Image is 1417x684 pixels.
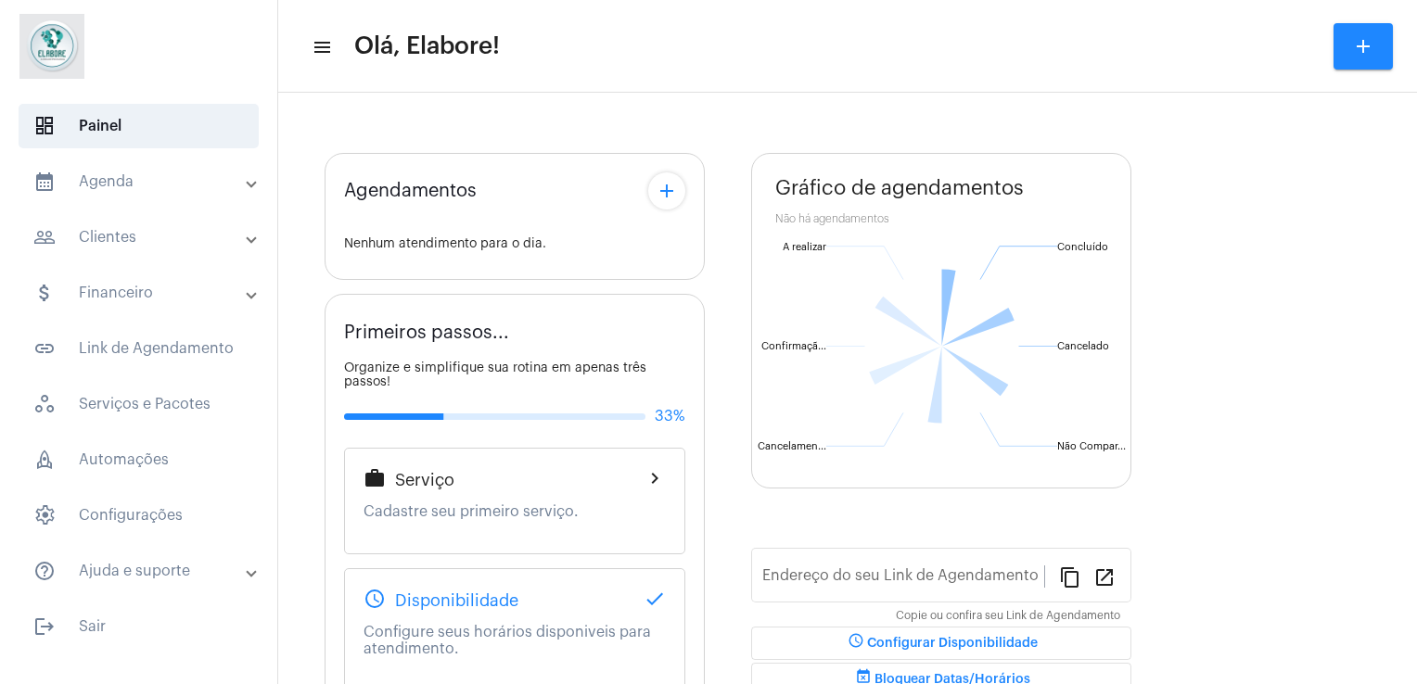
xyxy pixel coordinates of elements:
span: Serviços e Pacotes [19,382,259,426]
mat-icon: content_copy [1059,565,1081,588]
span: Configurar Disponibilidade [845,637,1038,650]
mat-icon: schedule [364,588,386,610]
p: Configure seus horários disponiveis para atendimento. [364,624,666,657]
span: Olá, Elabore! [354,32,500,61]
span: Link de Agendamento [19,326,259,371]
mat-icon: open_in_new [1093,565,1116,588]
mat-panel-title: Clientes [33,226,248,248]
mat-icon: sidenav icon [33,560,56,582]
mat-icon: sidenav icon [312,36,330,58]
text: A realizar [783,242,826,252]
span: sidenav icon [33,393,56,415]
input: Link [762,571,1044,588]
span: Disponibilidade [395,591,518,610]
span: Gráfico de agendamentos [775,177,1024,199]
span: sidenav icon [33,115,56,137]
p: Cadastre seu primeiro serviço. [364,503,666,520]
span: Automações [19,437,259,482]
mat-icon: sidenav icon [33,282,56,304]
text: Cancelado [1057,341,1109,351]
text: Cancelamen... [758,441,826,451]
span: Sair [19,604,259,649]
span: Configurações [19,493,259,538]
mat-hint: Copie ou confira seu Link de Agendamento [896,610,1120,623]
div: Nenhum atendimento para o dia. [344,237,685,251]
span: Organize e simplifique sua rotina em apenas três passos! [344,361,646,388]
mat-icon: add [1352,35,1374,57]
text: Não Compar... [1057,441,1126,451]
button: Configurar Disponibilidade [751,627,1131,660]
mat-icon: done [644,588,666,610]
img: 4c6856f8-84c7-1050-da6c-cc5081a5dbaf.jpg [15,9,89,83]
mat-icon: sidenav icon [33,171,56,193]
span: 33% [655,408,685,424]
mat-icon: sidenav icon [33,615,56,638]
span: Serviço [395,471,454,489]
text: Confirmaçã... [761,341,826,352]
mat-icon: schedule [845,632,867,654]
text: Concluído [1057,242,1108,252]
mat-icon: sidenav icon [33,337,56,360]
mat-expansion-panel-header: sidenav iconFinanceiro [11,271,277,315]
span: sidenav icon [33,449,56,471]
mat-icon: add [656,180,678,202]
mat-icon: sidenav icon [33,226,56,248]
mat-icon: chevron_right [644,467,666,489]
mat-expansion-panel-header: sidenav iconAgenda [11,159,277,204]
mat-panel-title: Financeiro [33,282,248,304]
mat-expansion-panel-header: sidenav iconClientes [11,215,277,260]
mat-icon: work [364,467,386,489]
mat-panel-title: Agenda [33,171,248,193]
span: sidenav icon [33,504,56,526]
span: Primeiros passos... [344,323,509,343]
span: Agendamentos [344,181,477,201]
mat-panel-title: Ajuda e suporte [33,560,248,582]
span: Painel [19,104,259,148]
mat-expansion-panel-header: sidenav iconAjuda e suporte [11,549,277,593]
